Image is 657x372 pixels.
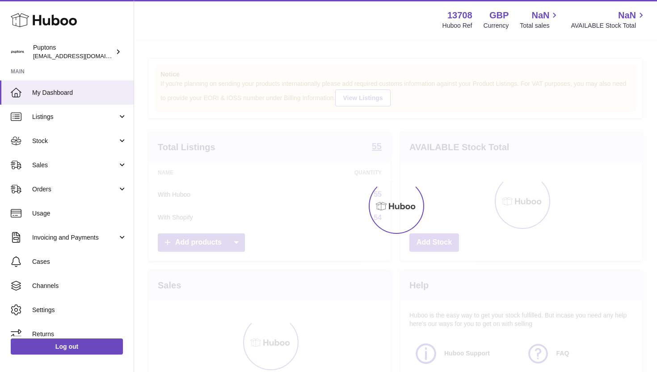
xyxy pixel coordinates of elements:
[32,89,127,97] span: My Dashboard
[33,52,131,59] span: [EMAIL_ADDRESS][DOMAIN_NAME]
[32,306,127,314] span: Settings
[571,9,646,30] a: NaN AVAILABLE Stock Total
[484,21,509,30] div: Currency
[32,113,118,121] span: Listings
[32,330,127,338] span: Returns
[618,9,636,21] span: NaN
[32,209,127,218] span: Usage
[571,21,646,30] span: AVAILABLE Stock Total
[32,185,118,194] span: Orders
[32,282,127,290] span: Channels
[447,9,472,21] strong: 13708
[11,338,123,355] a: Log out
[520,21,560,30] span: Total sales
[33,43,114,60] div: Puptons
[32,137,118,145] span: Stock
[32,233,118,242] span: Invoicing and Payments
[32,161,118,169] span: Sales
[32,258,127,266] span: Cases
[11,45,24,59] img: hello@puptons.com
[531,9,549,21] span: NaN
[442,21,472,30] div: Huboo Ref
[520,9,560,30] a: NaN Total sales
[489,9,509,21] strong: GBP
